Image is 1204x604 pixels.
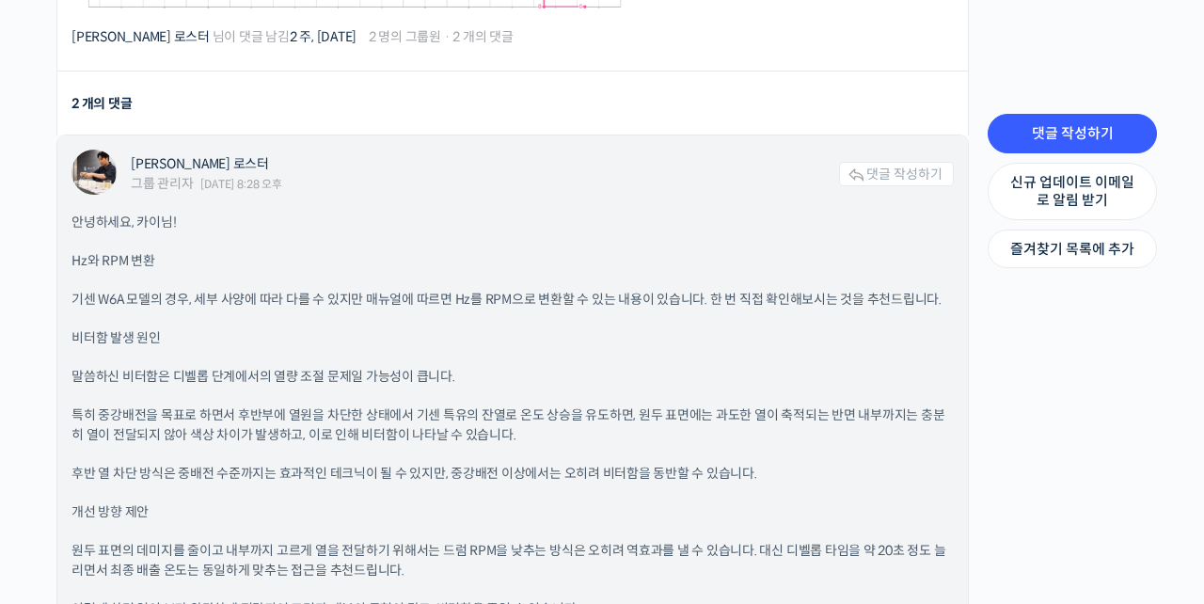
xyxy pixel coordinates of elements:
a: 즐겨찾기 목록에 추가 [988,230,1157,269]
a: 2 주, [DATE] [290,28,356,45]
a: 홈 [6,448,124,495]
p: 안녕하세요, 카이님! [71,213,954,232]
a: "윤원균 로스터"님 프로필 보기 [71,150,117,195]
p: 원두 표면의 데미지를 줄이고 내부까지 고르게 열을 전달하기 위해서는 드럼 RPM을 낮추는 방식은 오히려 역효과를 낼 수 있습니다. 대신 디벨롭 타임을 약 20초 정도 늘리면서... [71,541,954,580]
span: 대화 [172,477,195,492]
a: [PERSON_NAME] 로스터 [131,155,269,172]
span: 설정 [291,476,313,491]
a: [PERSON_NAME] 로스터 [71,28,210,45]
span: 홈 [59,476,71,491]
div: 2 개의 댓글 [71,91,132,117]
span: · [444,28,451,45]
p: 말씀하신 비터함은 디벨롭 단계에서의 열량 조절 문제일 가능성이 큽니다. [71,367,954,387]
div: 그룹 관리자 [131,177,194,190]
a: 댓글 작성하기 [839,162,954,186]
p: 특히 중강배전을 목표로 하면서 후반부에 열원을 차단한 상태에서 기센 특유의 잔열로 온도 상승을 유도하면, 원두 표면에는 과도한 열이 축적되는 반면 내부까지는 충분히 열이 전달... [71,405,954,445]
a: 신규 업데이트 이메일로 알림 받기 [988,163,1157,220]
span: 2 개의 댓글 [452,30,513,43]
a: 설정 [243,448,361,495]
a: 댓글 작성하기 [988,114,1157,153]
p: 개선 방향 제안 [71,502,954,522]
span: 님이 댓글 남김 [71,30,356,43]
a: 대화 [124,448,243,495]
span: [DATE] 8:28 오후 [200,179,281,190]
p: 기센 W6A 모델의 경우, 세부 사양에 따라 다를 수 있지만 매뉴얼에 따르면 Hz를 RPM으로 변환할 수 있는 내용이 있습니다. 한 번 직접 확인해보시는 것을 추천드립니다. [71,290,954,310]
p: 비터함 발생 원인 [71,328,954,348]
p: 후반 열 차단 방식은 중배전 수준까지는 효과적인 테크닉이 될 수 있지만, 중강배전 이상에서는 오히려 비터함을 동반할 수 있습니다. [71,464,954,484]
p: Hz와 RPM 변환 [71,251,954,271]
span: 2 명의 그룹원 [369,30,441,43]
span: 댓글 작성하기 [866,166,943,183]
